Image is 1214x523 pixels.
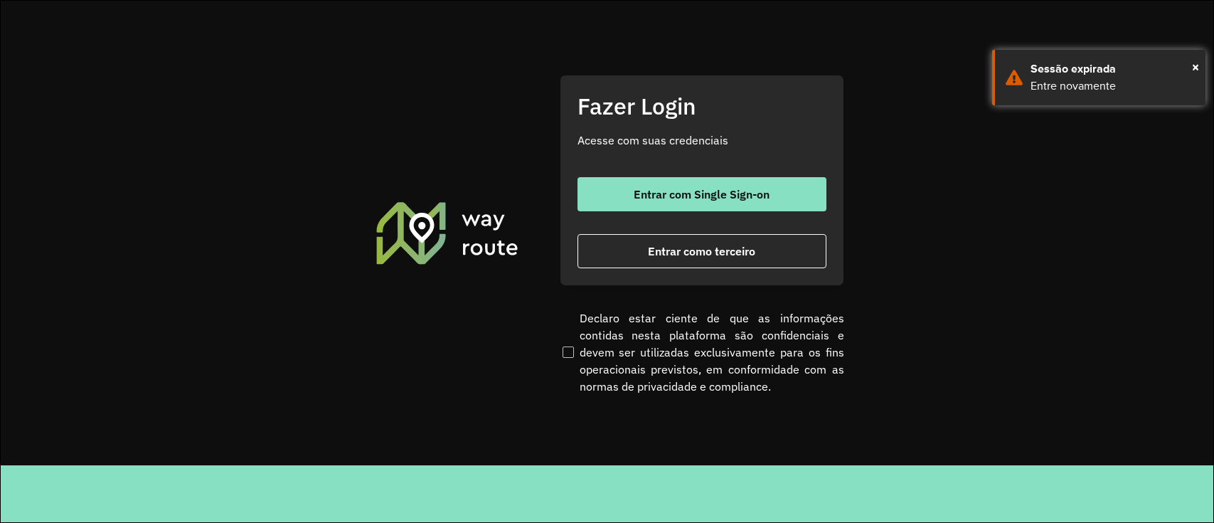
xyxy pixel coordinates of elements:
[1192,56,1199,78] span: ×
[577,132,826,149] p: Acesse com suas credenciais
[374,200,521,265] img: Roteirizador AmbevTech
[560,310,844,395] label: Declaro estar ciente de que as informações contidas nesta plataforma são confidenciais e devem se...
[577,234,826,268] button: button
[1031,60,1195,78] div: Sessão expirada
[577,93,826,120] h2: Fazer Login
[648,245,755,257] span: Entrar como terceiro
[577,177,826,211] button: button
[634,189,770,200] span: Entrar com Single Sign-on
[1031,78,1195,95] div: Entre novamente
[1192,56,1199,78] button: Close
